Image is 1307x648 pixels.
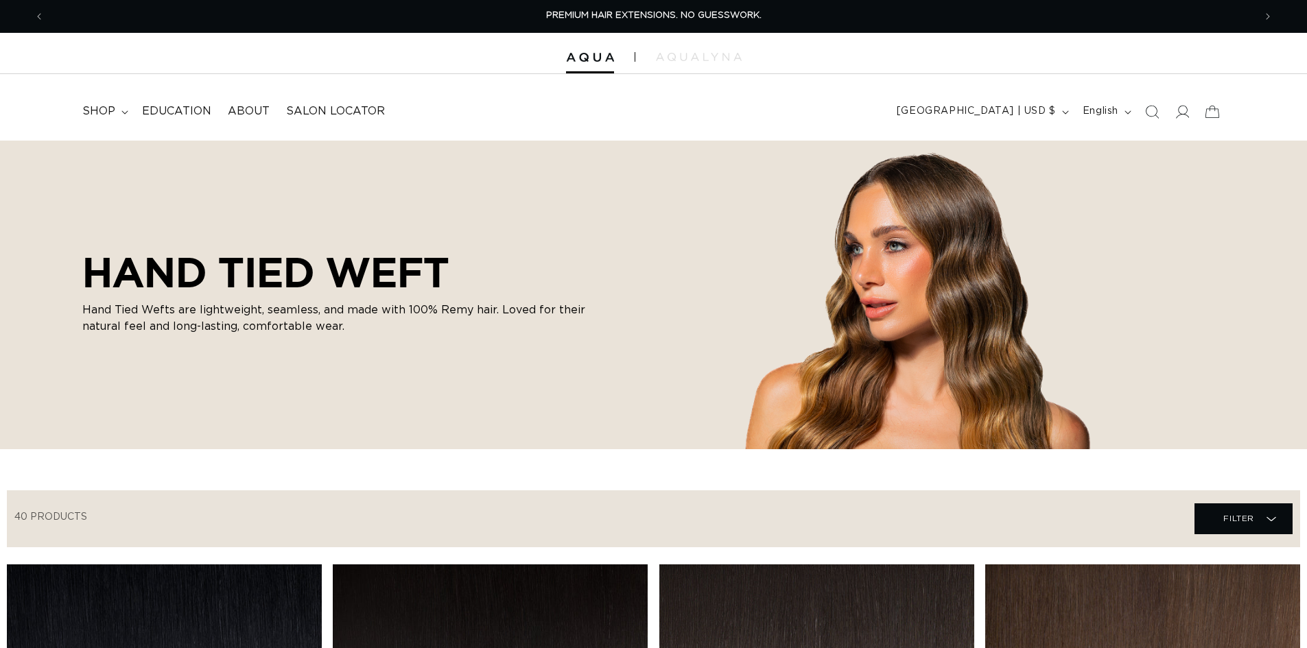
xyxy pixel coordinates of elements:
button: Next announcement [1253,3,1283,29]
button: [GEOGRAPHIC_DATA] | USD $ [888,99,1074,125]
a: Education [134,96,220,127]
button: English [1074,99,1137,125]
span: 40 products [14,512,87,522]
span: Education [142,104,211,119]
span: [GEOGRAPHIC_DATA] | USD $ [897,104,1056,119]
button: Previous announcement [24,3,54,29]
summary: shop [74,96,134,127]
summary: Search [1137,97,1167,127]
span: PREMIUM HAIR EXTENSIONS. NO GUESSWORK. [546,11,762,20]
h2: HAND TIED WEFT [82,248,604,296]
span: About [228,104,270,119]
span: English [1083,104,1118,119]
span: shop [82,104,115,119]
summary: Filter [1194,503,1293,534]
a: About [220,96,278,127]
img: Aqua Hair Extensions [566,53,614,62]
a: Salon Locator [278,96,393,127]
img: aqualyna.com [656,53,742,61]
span: Filter [1223,505,1254,531]
span: Salon Locator [286,104,385,119]
p: Hand Tied Wefts are lightweight, seamless, and made with 100% Remy hair. Loved for their natural ... [82,302,604,335]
